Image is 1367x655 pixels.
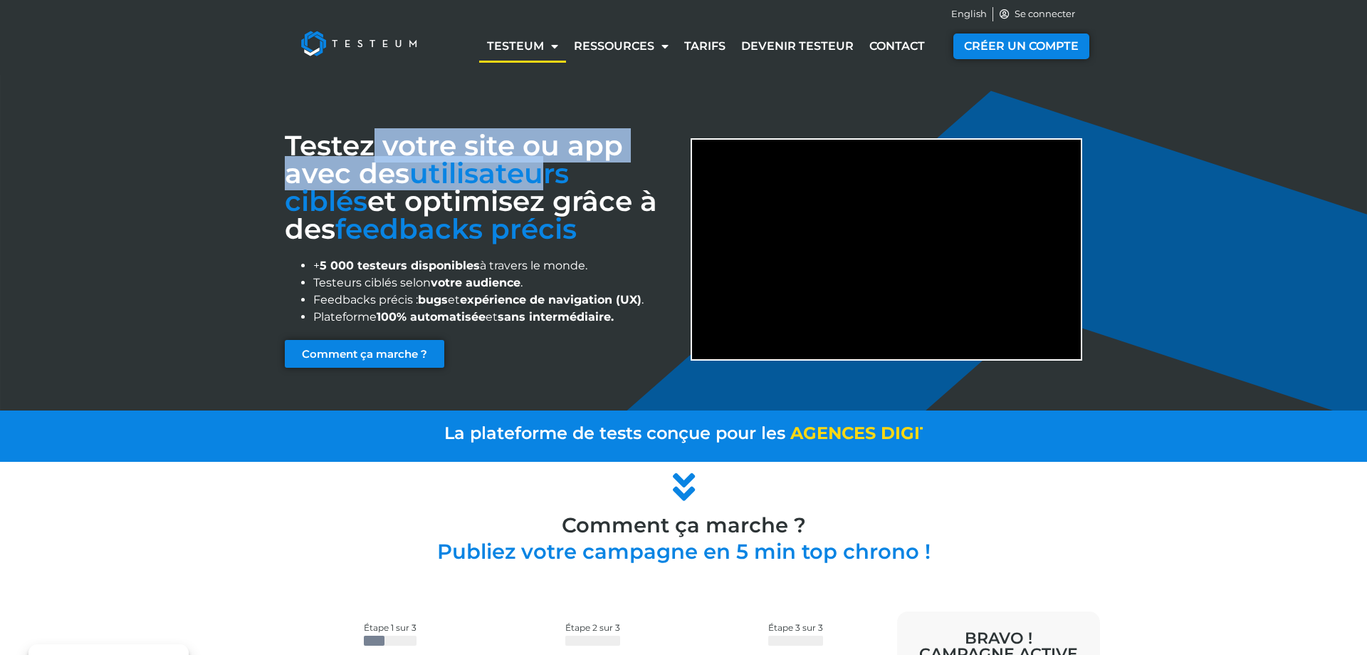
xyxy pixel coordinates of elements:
[953,33,1089,59] a: CRÉER UN COMPTE
[285,132,676,243] h1: Testez votre site ou app avec des et optimisez grâce à des
[278,423,1089,444] a: La plateforme de tests conçue pour les agencesdigit
[460,293,641,306] strong: expérience de navigation (UX)
[313,257,676,274] li: + à travers le monde.
[431,276,520,289] strong: votre audience
[999,7,1076,21] a: Se connecter
[861,30,933,63] a: Contact
[768,622,823,633] span: Étape 3 sur 3
[444,423,785,443] span: La plateforme de tests conçue pour les
[285,156,569,218] span: utilisateurs ciblés
[951,7,987,21] a: English
[498,310,614,324] strong: sans intermédiaire.
[335,212,577,246] span: feedbacks précis
[377,310,486,324] strong: 100% automatisée
[313,292,676,309] li: Feedbacks précis : et .
[1011,7,1075,21] span: Se connecter
[285,340,444,368] a: Comment ça marche ?
[565,622,620,633] span: Étape 2 sur 3
[964,41,1079,52] span: CRÉER UN COMPTE
[468,30,943,63] nav: Menu
[676,30,733,63] a: Tarifs
[313,309,676,326] li: Plateforme et
[278,515,1089,535] h3: Comment ça marche ?
[479,30,566,63] a: Testeum
[364,622,417,633] span: Étape 1 sur 3
[285,15,433,72] img: Testeum Logo - Application crowdtesting platform
[692,140,1081,359] iframe: Discover Testeum
[733,30,861,63] a: Devenir testeur
[313,274,676,292] li: Testeurs ciblés selon .
[566,30,676,63] a: Ressources
[320,259,480,272] strong: 5 000 testeurs disponibles
[278,541,1089,562] h2: Publiez votre campagne en 5 min top chrono !
[302,349,427,359] span: Comment ça marche ?
[418,293,448,306] strong: bugs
